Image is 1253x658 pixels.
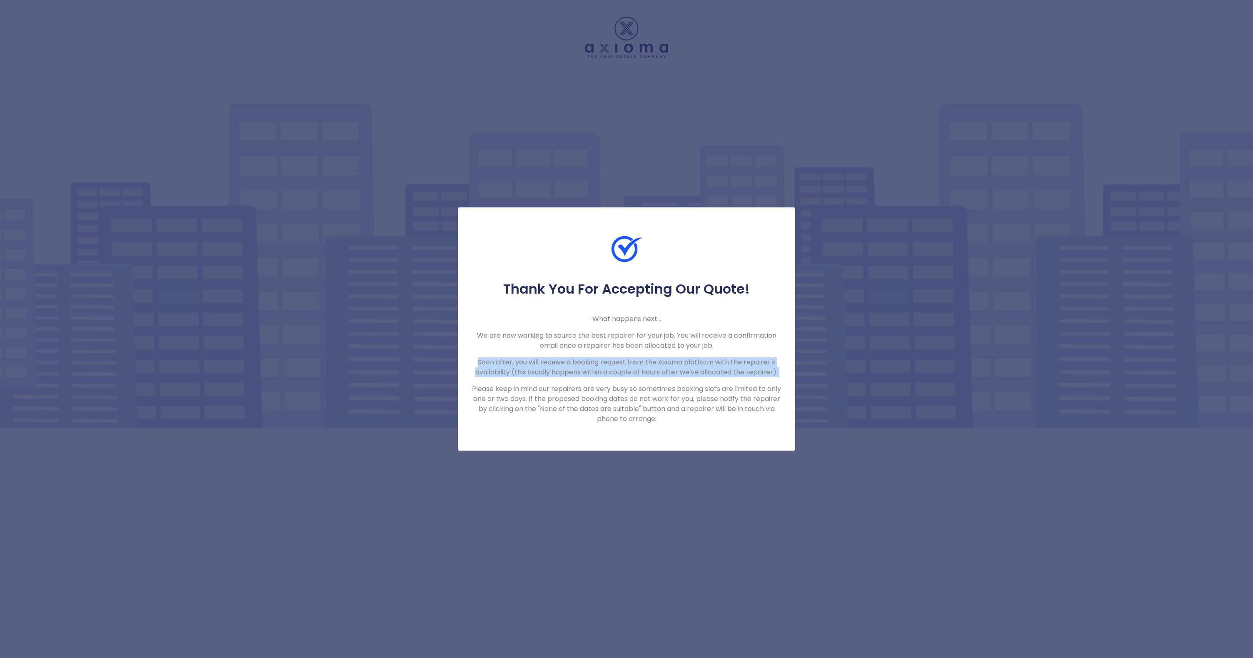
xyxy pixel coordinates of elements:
img: Check [612,234,641,264]
h5: Thank You For Accepting Our Quote! [471,281,782,297]
p: Soon after, you will receive a booking request from the Axioma platform with the repairer's avail... [471,357,782,377]
p: Please keep in mind our repairers are very busy so sometimes booking slots are limited to only on... [471,384,782,424]
p: We are now working to source the best repairer for your job. You will receive a confirmation emai... [471,331,782,351]
p: What happens next... [471,314,782,324]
